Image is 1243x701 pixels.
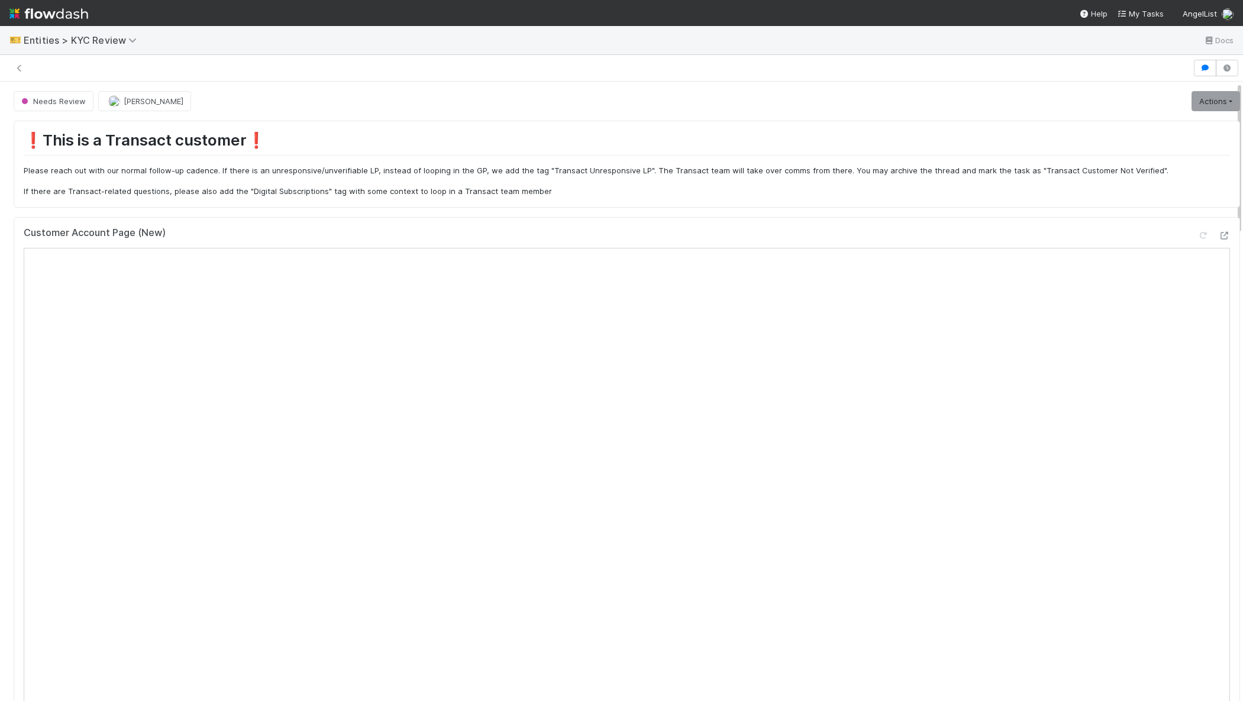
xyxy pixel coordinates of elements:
[124,96,183,106] span: [PERSON_NAME]
[24,227,166,239] h5: Customer Account Page (New)
[1183,9,1217,18] span: AngelList
[108,95,120,107] img: avatar_7d83f73c-397d-4044-baf2-bb2da42e298f.png
[24,165,1230,177] p: Please reach out with our normal follow-up cadence. If there is an unresponsive/unverifiable LP, ...
[24,34,143,46] span: Entities > KYC Review
[9,4,88,24] img: logo-inverted-e16ddd16eac7371096b0.svg
[1222,8,1234,20] img: avatar_ec9c1780-91d7-48bb-898e-5f40cebd5ff8.png
[1192,91,1240,111] a: Actions
[9,35,21,45] span: 🎫
[24,131,1230,155] h1: ❗This is a Transact customer❗
[19,96,86,106] span: Needs Review
[1117,9,1164,18] span: My Tasks
[98,91,191,111] button: [PERSON_NAME]
[24,186,1230,198] p: If there are Transact-related questions, please also add the "Digital Subscriptions" tag with som...
[1203,33,1234,47] a: Docs
[1079,8,1108,20] div: Help
[1117,8,1164,20] a: My Tasks
[14,91,93,111] button: Needs Review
